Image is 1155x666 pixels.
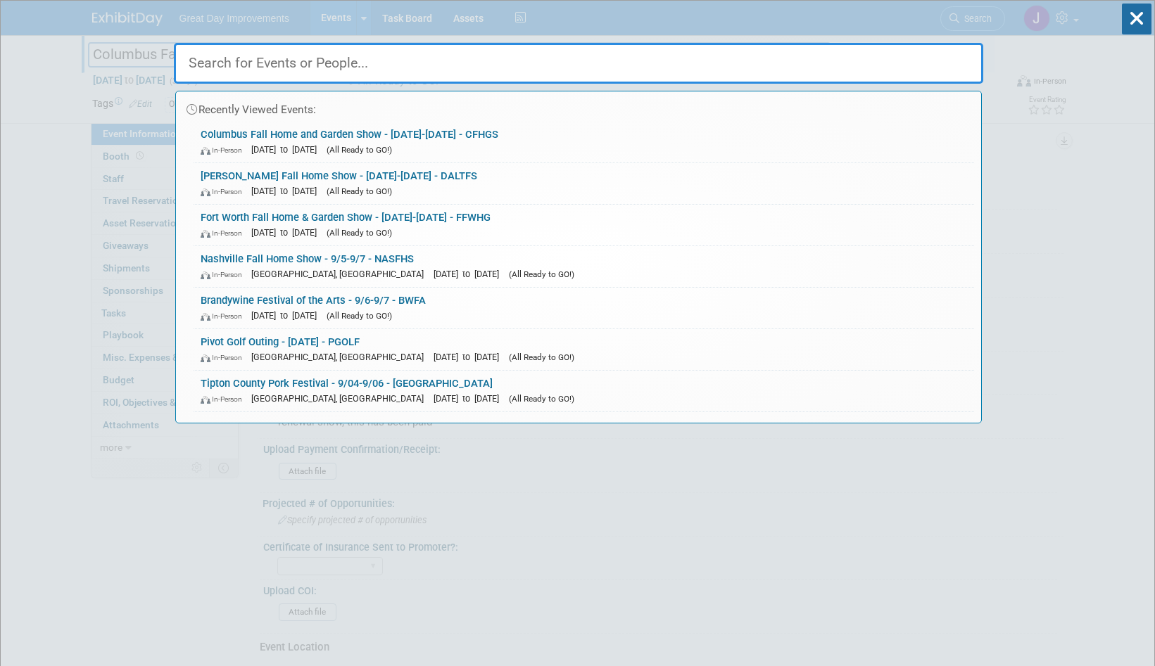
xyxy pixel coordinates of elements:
[194,288,974,328] a: Brandywine Festival of the Arts - 9/6-9/7 - BWFA In-Person [DATE] to [DATE] (All Ready to GO!)
[251,144,324,155] span: [DATE] to [DATE]
[327,145,392,155] span: (All Ready to GO!)
[434,352,506,362] span: [DATE] to [DATE]
[201,353,248,362] span: In-Person
[201,395,248,404] span: In-Person
[327,311,392,321] span: (All Ready to GO!)
[509,394,574,404] span: (All Ready to GO!)
[194,205,974,245] a: Fort Worth Fall Home & Garden Show - [DATE]-[DATE] - FFWHG In-Person [DATE] to [DATE] (All Ready ...
[251,310,324,321] span: [DATE] to [DATE]
[201,312,248,321] span: In-Person
[201,187,248,196] span: In-Person
[509,352,574,362] span: (All Ready to GO!)
[251,227,324,238] span: [DATE] to [DATE]
[434,393,506,404] span: [DATE] to [DATE]
[201,229,248,238] span: In-Person
[251,269,431,279] span: [GEOGRAPHIC_DATA], [GEOGRAPHIC_DATA]
[194,371,974,411] a: Tipton County Pork Festival - 9/04-9/06 - [GEOGRAPHIC_DATA] In-Person [GEOGRAPHIC_DATA], [GEOGRAP...
[201,146,248,155] span: In-Person
[201,270,248,279] span: In-Person
[194,163,974,204] a: [PERSON_NAME] Fall Home Show - [DATE]-[DATE] - DALTFS In-Person [DATE] to [DATE] (All Ready to GO!)
[251,352,431,362] span: [GEOGRAPHIC_DATA], [GEOGRAPHIC_DATA]
[251,186,324,196] span: [DATE] to [DATE]
[509,269,574,279] span: (All Ready to GO!)
[434,269,506,279] span: [DATE] to [DATE]
[194,122,974,162] a: Columbus Fall Home and Garden Show - [DATE]-[DATE] - CFHGS In-Person [DATE] to [DATE] (All Ready ...
[251,393,431,404] span: [GEOGRAPHIC_DATA], [GEOGRAPHIC_DATA]
[327,186,392,196] span: (All Ready to GO!)
[194,246,974,287] a: Nashville Fall Home Show - 9/5-9/7 - NASFHS In-Person [GEOGRAPHIC_DATA], [GEOGRAPHIC_DATA] [DATE]...
[183,91,974,122] div: Recently Viewed Events:
[194,329,974,370] a: Pivot Golf Outing - [DATE] - PGOLF In-Person [GEOGRAPHIC_DATA], [GEOGRAPHIC_DATA] [DATE] to [DATE...
[327,228,392,238] span: (All Ready to GO!)
[174,43,983,84] input: Search for Events or People...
